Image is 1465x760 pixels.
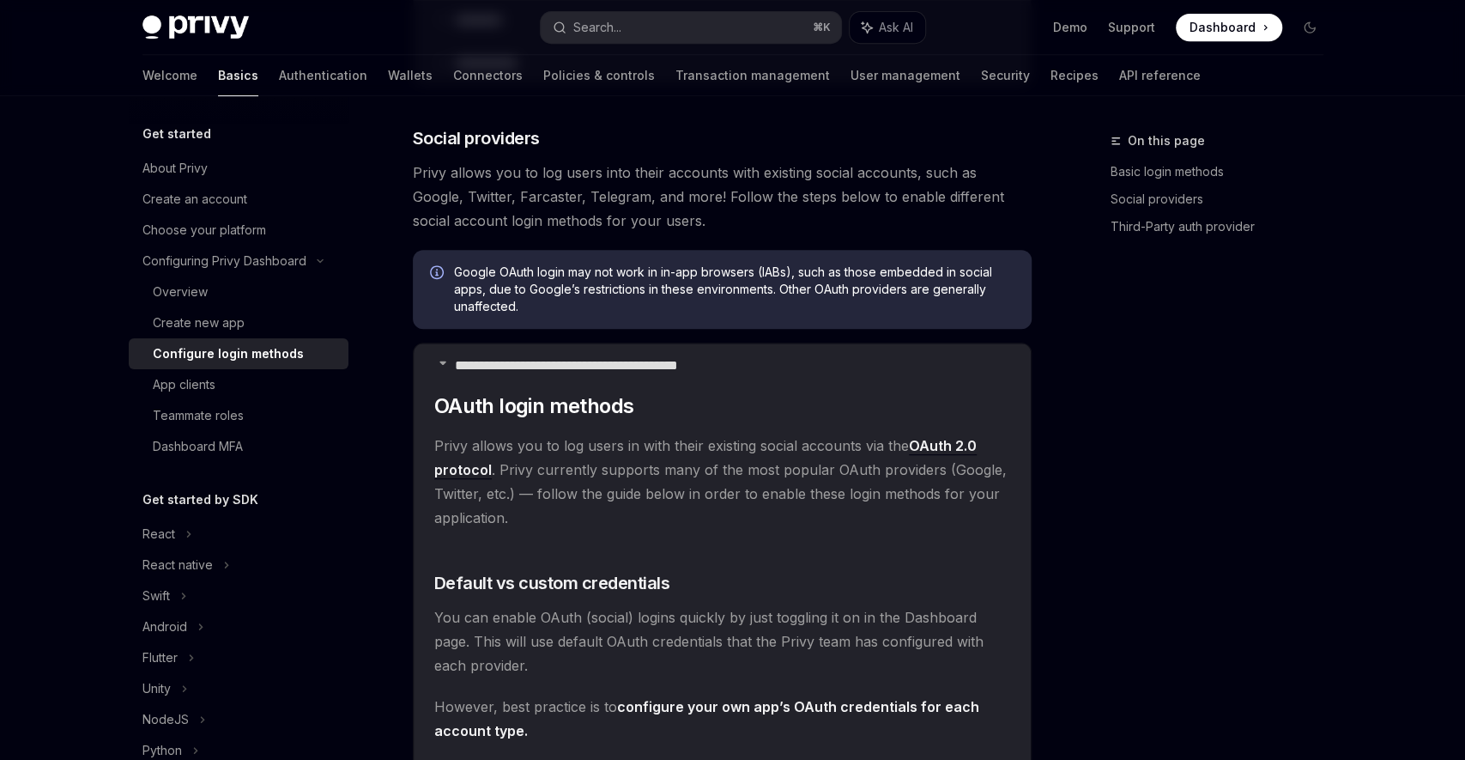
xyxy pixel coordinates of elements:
a: Choose your platform [129,215,348,246]
a: App clients [129,369,348,400]
a: Basics [218,55,258,96]
a: Transaction management [675,55,830,96]
div: Create an account [142,189,247,210]
a: Wallets [388,55,433,96]
span: Privy allows you to log users into their accounts with existing social accounts, such as Google, ... [413,161,1032,233]
a: About Privy [129,153,348,184]
span: Social providers [413,126,540,150]
a: Welcome [142,55,197,96]
a: Configure login methods [129,338,348,369]
a: Recipes [1050,55,1099,96]
button: Ask AI [850,12,925,43]
a: Create new app [129,307,348,338]
div: Dashboard MFA [153,436,243,457]
div: App clients [153,374,215,395]
div: Choose your platform [142,220,266,240]
a: API reference [1119,55,1201,96]
span: Ask AI [879,19,913,36]
span: You can enable OAuth (social) logins quickly by just toggling it on in the Dashboard page. This w... [434,605,1010,678]
span: Dashboard [1190,19,1256,36]
span: OAuth login methods [434,392,634,420]
span: On this page [1128,131,1205,151]
button: Toggle dark mode [1296,14,1323,41]
a: Demo [1053,19,1087,36]
span: ⌘ K [813,21,831,34]
div: Configuring Privy Dashboard [142,251,306,271]
a: Dashboard [1176,14,1282,41]
a: Create an account [129,184,348,215]
img: dark logo [142,15,249,40]
a: Connectors [453,55,523,96]
span: Default vs custom credentials [434,571,670,595]
a: Basic login methods [1111,158,1337,185]
h5: Get started by SDK [142,489,258,510]
div: Teammate roles [153,405,244,426]
svg: Info [430,265,447,283]
a: Teammate roles [129,400,348,431]
a: Policies & controls [543,55,655,96]
a: User management [851,55,960,96]
span: Privy allows you to log users in with their existing social accounts via the . Privy currently su... [434,434,1010,530]
div: Configure login methods [153,344,304,364]
div: NodeJS [142,709,189,730]
div: Overview [153,282,208,302]
span: Google OAuth login may not work in in-app browsers (IABs), such as those embedded in social apps,... [454,264,1014,315]
button: Search...⌘K [541,12,841,43]
div: React native [142,555,213,575]
a: Social providers [1111,185,1337,213]
div: About Privy [142,158,208,179]
a: Support [1108,19,1155,36]
div: React [142,524,175,544]
div: Android [142,617,187,637]
a: Dashboard MFA [129,431,348,462]
div: Flutter [142,648,178,668]
a: Security [981,55,1030,96]
div: Search... [573,17,621,38]
a: Authentication [279,55,367,96]
div: Unity [142,678,171,699]
div: Create new app [153,313,245,333]
h5: Get started [142,124,211,144]
a: Third-Party auth provider [1111,213,1337,240]
span: However, best practice is to [434,695,1010,743]
a: Overview [129,277,348,307]
strong: configure your own app’s OAuth credentials for each account type. [434,698,979,739]
div: Swift [142,586,170,606]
